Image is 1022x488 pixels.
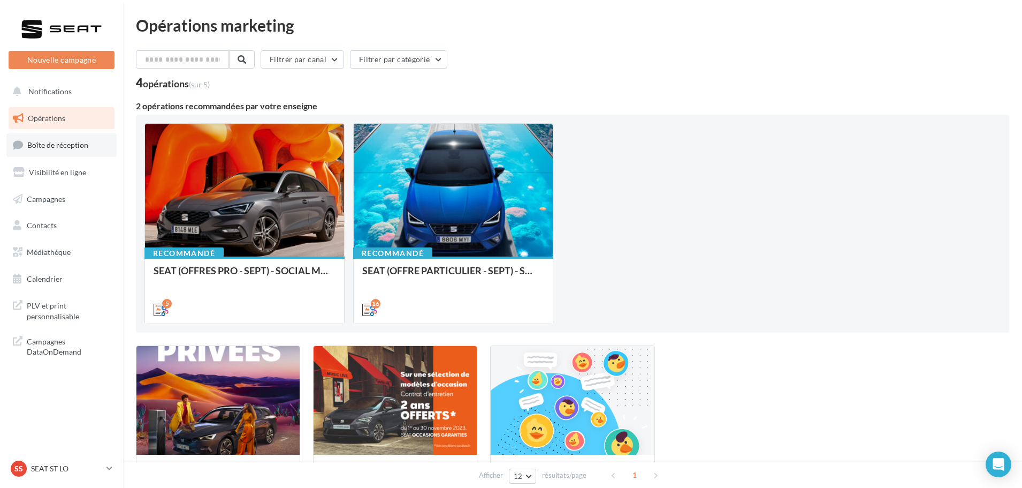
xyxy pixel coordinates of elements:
span: Visibilité en ligne [29,168,86,177]
div: 4 [136,77,210,89]
a: PLV et print personnalisable [6,294,117,326]
span: 1 [626,467,643,484]
button: Nouvelle campagne [9,51,115,69]
a: Visibilité en ligne [6,161,117,184]
a: Calendrier [6,268,117,290]
a: Campagnes DataOnDemand [6,330,117,362]
div: 16 [371,299,380,309]
span: Opérations [28,114,65,123]
div: SEAT (OFFRES PRO - SEPT) - SOCIAL MEDIA [154,265,335,287]
a: SS SEAT ST LO [9,459,115,479]
div: 5 [162,299,172,309]
a: Boîte de réception [6,133,117,156]
span: (sur 5) [189,80,210,89]
div: Recommandé [144,247,224,259]
span: Campagnes [27,194,65,203]
span: Afficher [479,470,503,481]
button: 12 [509,469,536,484]
a: Contacts [6,214,117,237]
span: résultats/page [542,470,586,481]
div: SEAT (OFFRE PARTICULIER - SEPT) - SOCIAL MEDIA [362,265,544,287]
span: PLV et print personnalisable [27,298,110,321]
a: Médiathèque [6,241,117,264]
p: SEAT ST LO [31,463,102,474]
a: Campagnes [6,188,117,211]
div: Open Intercom Messenger [986,452,1011,477]
button: Notifications [6,80,112,103]
span: SS [14,463,23,474]
div: Recommandé [353,247,432,259]
span: Contacts [27,221,57,230]
a: Opérations [6,107,117,130]
div: opérations [143,79,210,88]
button: Filtrer par catégorie [350,50,447,69]
span: Notifications [28,87,72,96]
div: 2 opérations recommandées par votre enseigne [136,102,1009,110]
div: Opérations marketing [136,17,1009,33]
span: Boîte de réception [27,140,88,149]
span: Calendrier [27,274,63,283]
button: Filtrer par canal [261,50,344,69]
span: 12 [514,472,523,481]
span: Campagnes DataOnDemand [27,334,110,357]
span: Médiathèque [27,247,71,257]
